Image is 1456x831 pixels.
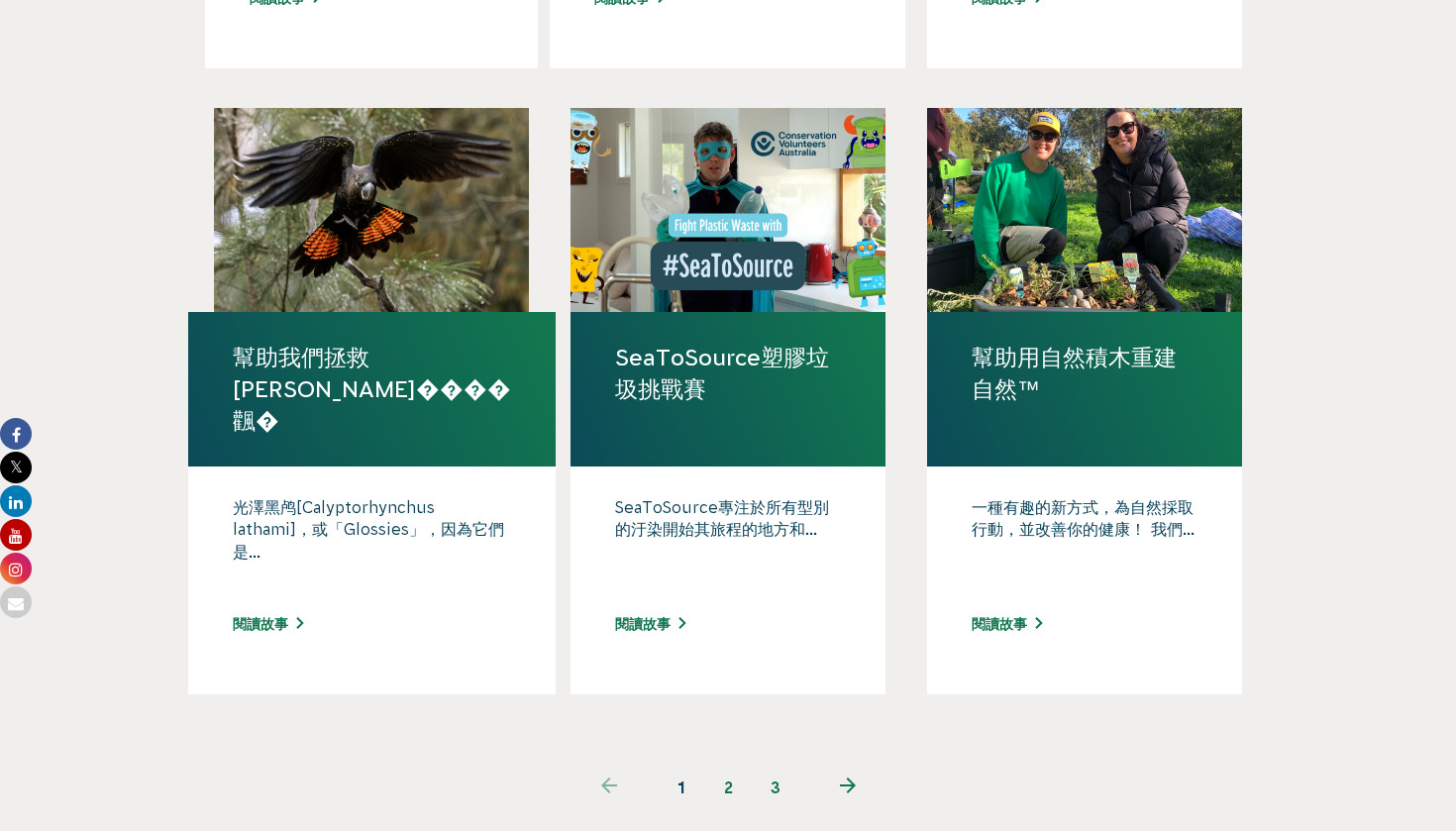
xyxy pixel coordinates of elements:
p: 一種有趣的新方式，為自然採取行動，並改善你的健康！ 我們... [972,496,1197,595]
p: SeaToSource專注於所有型別的汙染開始其旅程的地方和... [615,496,841,595]
a: 閱讀故事 [972,616,1042,632]
p: 光澤黑鸬[Calyptorhynchus lathami]，或「Glossies」，因為它們是... [233,496,511,595]
span: 1 [657,764,704,811]
a: 3 [752,764,799,811]
a: 幫助我們拯救[PERSON_NAME]����飌� [233,342,511,438]
a: 閱讀故事 [233,616,303,632]
a: 下一頁 [799,764,895,811]
a: 閱讀故事 [615,616,685,632]
ul: 分頁 [561,764,895,811]
a: 幫助用自然積木重建自然™ [972,342,1197,405]
a: SeaToSource塑膠垃圾挑戰賽 [615,342,841,405]
a: 2 [704,764,752,811]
